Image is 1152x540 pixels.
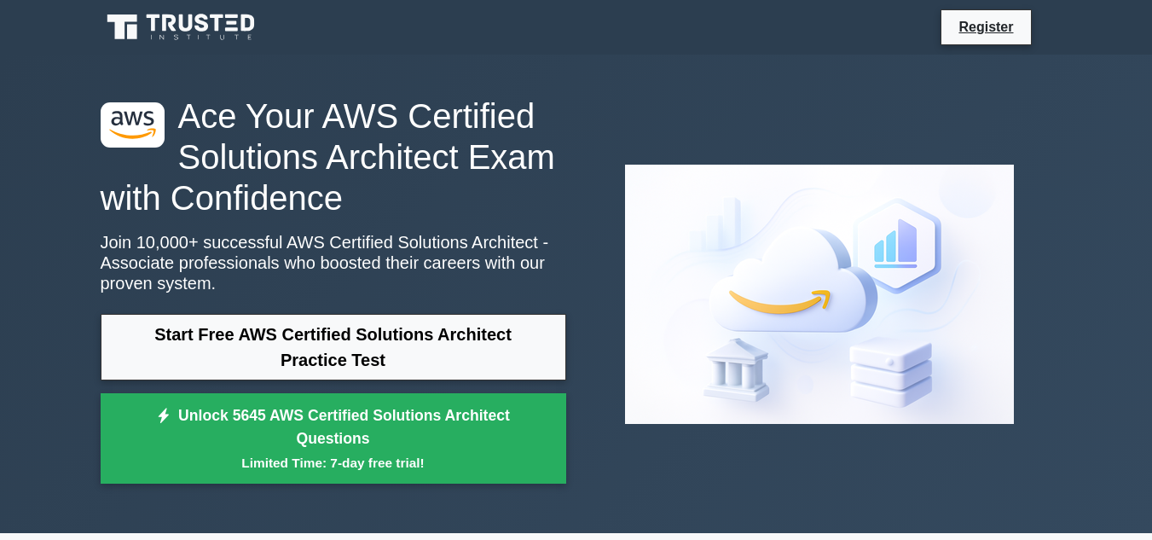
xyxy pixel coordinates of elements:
[122,453,545,473] small: Limited Time: 7-day free trial!
[948,16,1023,38] a: Register
[611,151,1028,438] img: AWS Certified Solutions Architect - Associate Preview
[101,314,566,380] a: Start Free AWS Certified Solutions Architect Practice Test
[101,96,566,218] h1: Ace Your AWS Certified Solutions Architect Exam with Confidence
[101,393,566,484] a: Unlock 5645 AWS Certified Solutions Architect QuestionsLimited Time: 7-day free trial!
[101,232,566,293] p: Join 10,000+ successful AWS Certified Solutions Architect - Associate professionals who boosted t...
